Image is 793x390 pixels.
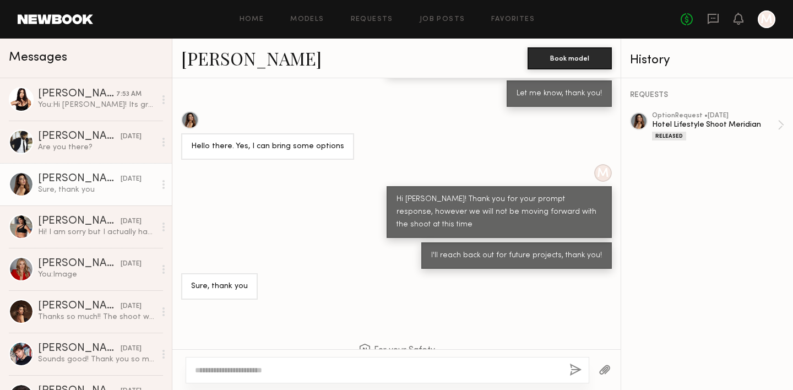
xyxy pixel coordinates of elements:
a: Home [240,16,264,23]
div: [DATE] [121,216,142,227]
div: Hello there. Yes, I can bring some options [191,140,344,153]
div: Hi! I am sorry but I actually had a last minute emergency with my daughter and I unfortunately wo... [38,227,155,237]
a: Favorites [491,16,535,23]
div: You: Hi [PERSON_NAME]! Its great to meet you, thank you for getting back to us so quickly. Unfort... [38,100,155,110]
div: Sure, thank you [191,280,248,293]
a: [PERSON_NAME] [181,46,322,70]
a: Job Posts [420,16,465,23]
div: Released [652,132,686,140]
span: For your Safety [359,344,435,357]
div: You: Image [38,269,155,280]
a: Requests [351,16,393,23]
div: [DATE] [121,344,142,354]
div: [DATE] [121,174,142,185]
div: [PERSON_NAME] [38,301,121,312]
div: Thanks so much!! The shoot was awesome! [38,312,155,322]
div: [DATE] [121,132,142,142]
div: Are you there? [38,142,155,153]
div: 7:53 AM [116,89,142,100]
div: History [630,54,784,67]
a: Models [290,16,324,23]
div: REQUESTS [630,91,784,99]
div: Hotel Lifestyle Shoot Meridian [652,120,778,130]
a: M [758,10,775,28]
a: optionRequest •[DATE]Hotel Lifestyle Shoot MeridianReleased [652,112,784,140]
a: Book model [528,53,612,62]
div: option Request • [DATE] [652,112,778,120]
div: I'll reach back out for future projects, thank you! [431,250,602,262]
div: [PERSON_NAME] [38,343,121,354]
div: Sure, thank you [38,185,155,195]
div: Let me know, thank you! [517,88,602,100]
div: [DATE] [121,301,142,312]
div: Hi [PERSON_NAME]! Thank you for your prompt response, however we will not be moving forward with ... [397,193,602,231]
button: Book model [528,47,612,69]
div: [DATE] [121,259,142,269]
div: [PERSON_NAME] [38,174,121,185]
span: Messages [9,51,67,64]
div: Sounds good! Thank you so much [38,354,155,365]
div: [PERSON_NAME] [38,131,121,142]
div: [PERSON_NAME] [38,89,116,100]
div: [PERSON_NAME] [38,258,121,269]
div: [PERSON_NAME] [38,216,121,227]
